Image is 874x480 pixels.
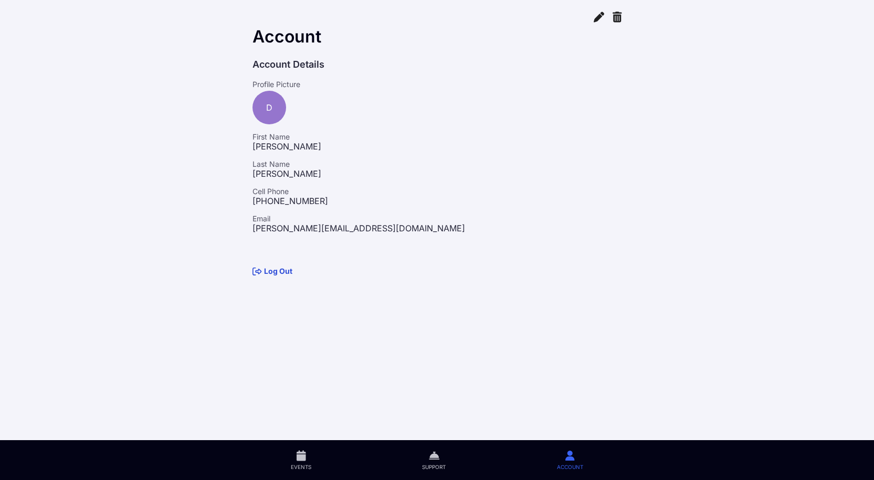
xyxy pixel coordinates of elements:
span: Support [422,463,446,471]
span: Events [291,463,311,471]
p: Cell Phone [252,187,622,196]
p: Email [252,215,622,223]
p: [PERSON_NAME][EMAIL_ADDRESS][DOMAIN_NAME] [252,223,622,233]
a: Support [367,440,501,480]
a: Account [501,440,638,480]
p: [PERSON_NAME] [252,141,622,152]
p: Last Name [252,160,622,168]
a: Events [236,440,367,480]
a: Log Out [252,266,292,275]
p: Account Details [252,57,622,72]
span: Account [557,463,583,471]
p: Profile Picture [252,80,622,89]
div: Account [252,27,622,47]
span: D [266,102,272,113]
p: [PERSON_NAME] [252,168,622,179]
p: First Name [252,133,622,141]
p: [PHONE_NUMBER] [252,196,622,206]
